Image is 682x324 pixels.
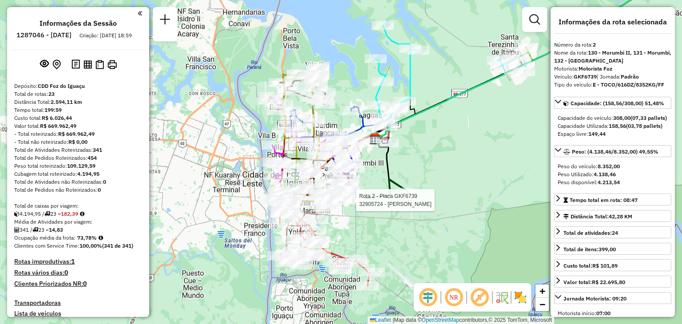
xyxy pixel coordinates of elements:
button: Visualizar relatório de Roteirização [82,58,94,70]
a: Tempo total em rota: 08:47 [554,194,671,205]
h4: Transportadoras [14,299,142,307]
div: Tipo do veículo: [554,81,671,89]
strong: 149,44 [588,130,606,137]
div: Total de caixas por viagem: [14,202,142,210]
strong: R$ 22.695,80 [592,279,625,285]
span: Ocultar deslocamento [417,287,439,308]
div: Capacidade Utilizada: [558,122,668,130]
button: Centralizar mapa no depósito ou ponto de apoio [51,58,63,71]
span: | [393,317,394,323]
button: Exibir sessão original [38,57,51,71]
span: Clientes com Service Time: [14,242,79,249]
div: 4.194,95 / 23 = [14,210,142,218]
a: Exibir filtros [526,11,543,28]
div: - Total roteirizado: [14,130,142,138]
strong: 109.129,59 [67,162,95,169]
div: 341 / 23 = [14,226,142,234]
h4: Informações da Sessão [40,19,117,28]
a: Clique aqui para minimizar o painel [138,8,142,18]
div: Total de itens: [563,245,616,253]
div: Capacidade do veículo: [558,114,668,122]
div: Total de Pedidos Roteirizados: [14,154,142,162]
span: Tempo total em rota: 08:47 [570,197,638,203]
img: CDD Foz do Iguaçu [369,133,381,145]
h4: Clientes Priorizados NR: [14,280,142,288]
a: Leaflet [370,317,391,323]
i: Total de Atividades [14,227,20,233]
a: Capacidade: (158,56/308,00) 51,48% [554,97,671,109]
strong: 130 - Morumbi II, 131 - Morumbi, 132 - [GEOGRAPHIC_DATA] [554,49,671,64]
div: Capacidade: (158,56/308,00) 51,48% [554,111,671,142]
strong: 1 [71,257,75,265]
img: Exibir/Ocultar setores [513,290,527,304]
span: Ocupação média da frota: [14,234,75,241]
button: Visualizar Romaneio [94,58,106,71]
span: | Jornada: [597,73,639,80]
strong: R$ 6.026,44 [42,115,72,121]
div: Valor total: [14,122,142,130]
a: Total de atividades:24 [554,226,671,238]
a: OpenStreetMap [422,317,460,323]
a: Jornada Motorista: 09:20 [554,292,671,304]
strong: 24 [612,229,618,236]
h4: Informações da rota selecionada [554,18,671,26]
strong: 0 [83,280,87,288]
strong: GKF6739 [574,73,597,80]
a: Total de itens:399,00 [554,243,671,255]
div: Jornada Motorista: 09:20 [563,295,626,303]
div: Peso Utilizado: [558,170,668,178]
strong: 73,78% [77,234,97,241]
span: Peso do veículo: [558,163,620,170]
a: Custo total:R$ 101,89 [554,259,671,271]
div: Criação: [DATE] 18:59 [76,32,135,40]
div: Peso: (4.138,46/8.352,00) 49,55% [554,159,671,190]
div: Média de Atividades por viagem: [14,218,142,226]
strong: 8.352,00 [598,163,620,170]
a: Zoom in [535,284,549,298]
a: Distância Total:42,28 KM [554,210,671,222]
h6: 1287046 - [DATE] [16,31,71,39]
div: Map data © contributors,© 2025 TomTom, Microsoft [368,316,554,324]
div: Veículo: [554,73,671,81]
span: Total de atividades: [563,229,618,236]
strong: CDD Foz do Iguaçu [38,83,85,89]
div: Número da rota: [554,41,671,49]
button: Imprimir Rotas [106,58,119,71]
div: Valor total: [563,278,625,286]
div: Custo total: [14,114,142,122]
button: Logs desbloquear sessão [70,58,82,71]
img: Fluxo de ruas [495,290,509,304]
strong: R$ 0,00 [68,138,87,145]
a: Nova sessão e pesquisa [156,11,174,31]
i: Cubagem total roteirizado [14,211,20,217]
a: Zoom out [535,298,549,311]
strong: Padrão [621,73,639,80]
div: Peso total roteirizado: [14,162,142,170]
div: Motorista: [554,65,671,73]
div: Espaço livre: [558,130,668,138]
div: Cubagem total roteirizado: [14,170,142,178]
h4: Rotas improdutivas: [14,258,142,265]
strong: 0 [64,269,68,277]
strong: 158,56 [609,122,626,129]
h4: Lista de veículos [14,310,142,317]
div: Total de Atividades Roteirizadas: [14,146,142,154]
span: − [539,299,545,310]
strong: 2.594,11 km [51,99,82,105]
div: Depósito: [14,82,142,90]
strong: 0 [103,178,106,185]
a: Peso: (4.138,46/8.352,00) 49,55% [554,145,671,157]
div: Total de Atividades não Roteirizadas: [14,178,142,186]
span: Ocultar NR [443,287,464,308]
strong: 199:59 [44,107,62,113]
span: + [539,285,545,296]
strong: 4.138,46 [594,171,616,178]
div: Tempo total: [14,106,142,114]
div: - Total não roteirizado: [14,138,142,146]
a: Valor total:R$ 22.695,80 [554,276,671,288]
strong: 341 [93,146,102,153]
span: Capacidade: (158,56/308,00) 51,48% [571,100,664,107]
i: Total de rotas [32,227,38,233]
strong: 2 [593,41,596,48]
em: Média calculada utilizando a maior ocupação (%Peso ou %Cubagem) de cada rota da sessão. Rotas cro... [99,235,103,241]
